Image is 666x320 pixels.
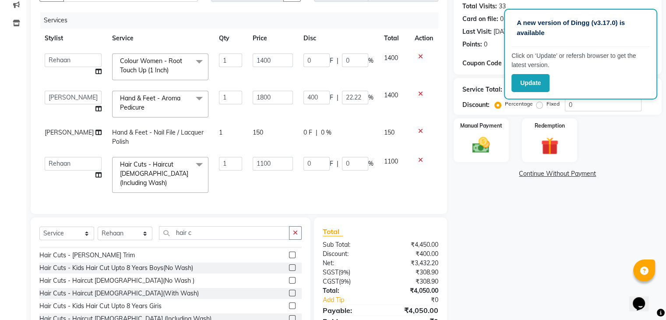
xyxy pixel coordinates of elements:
[45,128,94,136] span: [PERSON_NAME]
[316,249,381,259] div: Discount:
[107,28,214,48] th: Service
[462,100,490,110] div: Discount:
[341,278,349,285] span: 9%
[120,160,188,187] span: Hair Cuts - Haircut [DEMOGRAPHIC_DATA] (Including Wash)
[39,263,193,273] div: Hair Cuts - Kids Hair Cut Upto 8 Years Boys(No Wash)
[462,14,498,24] div: Card on file:
[144,103,148,111] a: x
[455,169,660,178] a: Continue Without Payment
[120,94,180,111] span: Hand & Feet - Aroma Pedicure
[40,12,445,28] div: Services
[381,286,445,295] div: ₹4,050.00
[219,128,222,136] span: 1
[323,227,343,236] span: Total
[39,28,107,48] th: Stylist
[167,179,171,187] a: x
[39,251,135,260] div: Hair Cuts - [PERSON_NAME] Trim
[384,128,395,136] span: 150
[247,28,298,48] th: Price
[379,28,409,48] th: Total
[316,295,391,305] a: Add Tip
[381,305,445,316] div: ₹4,050.00
[381,240,445,249] div: ₹4,450.00
[493,27,512,36] div: [DATE]
[330,56,333,65] span: F
[460,122,502,130] label: Manual Payment
[337,93,338,102] span: |
[340,269,349,276] span: 9%
[462,59,526,68] div: Coupon Code
[484,40,487,49] div: 0
[368,159,374,168] span: %
[517,18,645,38] p: A new version of Dingg (v3.17.0) is available
[39,289,199,298] div: Hair Cuts - Haircut [DEMOGRAPHIC_DATA](With Wash)
[511,74,550,92] button: Update
[462,85,502,94] div: Service Total:
[381,268,445,277] div: ₹308.90
[330,159,333,168] span: F
[39,302,162,311] div: Hair Cuts - Kids Hair Cut Upto 8 Years Giris
[316,305,381,316] div: Payable:
[462,2,497,11] div: Total Visits:
[535,122,565,130] label: Redemption
[381,259,445,268] div: ₹3,432.20
[316,128,317,137] span: |
[316,277,381,286] div: ( )
[546,100,560,108] label: Fixed
[298,28,379,48] th: Disc
[381,277,445,286] div: ₹308.90
[462,27,492,36] div: Last Visit:
[316,268,381,277] div: ( )
[381,249,445,259] div: ₹400.00
[500,14,504,24] div: 0
[159,226,289,240] input: Search or Scan
[337,56,338,65] span: |
[384,157,398,165] span: 1100
[337,159,338,168] span: |
[629,285,657,311] iframe: chat widget
[253,128,263,136] span: 150
[112,128,204,146] span: Hand & Feet - Nail File / Lacquer Polish
[409,28,438,48] th: Action
[316,286,381,295] div: Total:
[323,268,338,276] span: SGST
[536,135,564,157] img: _gift.svg
[384,91,398,99] span: 1400
[384,54,398,62] span: 1400
[316,240,381,249] div: Sub Total:
[499,2,506,11] div: 33
[120,57,182,74] span: Colour Women - Root Touch Up (1 Inch)
[169,66,173,74] a: x
[467,135,495,155] img: _cash.svg
[316,259,381,268] div: Net:
[505,100,533,108] label: Percentage
[303,128,312,137] span: 0 F
[39,276,194,285] div: Hair Cuts - Haircut [DEMOGRAPHIC_DATA](No Wash )
[214,28,248,48] th: Qty
[462,40,482,49] div: Points:
[368,93,374,102] span: %
[323,277,339,285] span: CGST
[321,128,331,137] span: 0 %
[391,295,444,305] div: ₹0
[511,51,650,70] p: Click on ‘Update’ or refersh browser to get the latest version.
[330,93,333,102] span: F
[368,56,374,65] span: %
